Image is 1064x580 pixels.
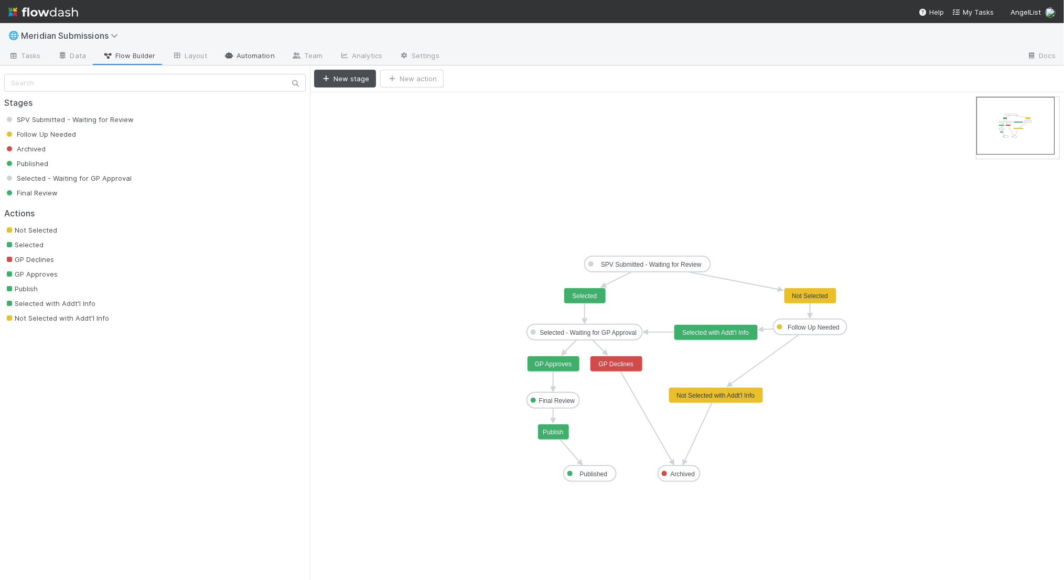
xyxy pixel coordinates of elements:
span: Tasks [8,50,41,61]
span: Selected with Addt'l Info [4,299,95,308]
text: Selected with Addt'l Info [682,329,749,336]
span: My Tasks [952,8,994,16]
span: GP Declines [4,255,54,264]
input: Search [4,74,306,92]
button: New stage [314,70,376,87]
span: 🌐 [8,31,19,40]
text: GP Approves [535,360,572,368]
a: Data [49,48,94,65]
span: Flow Builder [103,50,155,61]
span: Follow Up Needed [4,130,76,138]
text: Selected [573,292,597,300]
text: GP Declines [599,360,633,368]
span: Archived [4,145,46,153]
img: avatar_f32b584b-9fa7-42e4-bca2-ac5b6bf32423.png [1045,7,1056,18]
span: AngelList [1011,8,1041,16]
span: Final Review [4,189,58,197]
text: Publish [543,429,563,436]
span: Published [4,159,48,168]
span: Selected - Waiting for GP Approval [4,174,132,182]
span: Meridian Submissions [21,30,123,41]
a: Team [283,48,331,65]
span: Selected [4,240,44,249]
text: Not Selected [792,292,829,300]
a: My Tasks [952,7,994,17]
span: SPV Submitted - Waiting for Review [4,115,134,124]
h2: Stages [4,98,306,108]
span: GP Approves [4,270,58,278]
a: Flow Builder [94,48,164,65]
a: Automation [216,48,283,65]
span: Not Selected with Addt'l Info [4,314,109,322]
text: SPV Submitted - Waiting for Review [601,261,702,268]
text: Archived [671,470,695,478]
text: Follow Up Needed [788,324,840,331]
span: Not Selected [4,226,57,234]
img: logo-inverted-e16ddd16eac7371096b0.svg [8,3,78,21]
button: New action [380,70,444,87]
a: Analytics [331,48,391,65]
text: Not Selected with Addt'l Info [676,392,755,399]
text: Selected - Waiting for GP Approval [540,329,637,336]
a: Settings [391,48,448,65]
h2: Actions [4,209,306,218]
a: Docs [1018,48,1064,65]
a: Layout [164,48,216,65]
span: Publish [4,284,38,293]
div: Help [919,7,944,17]
text: Final Review [539,397,575,404]
text: Published [580,470,608,478]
